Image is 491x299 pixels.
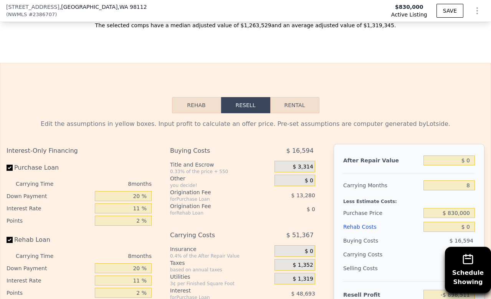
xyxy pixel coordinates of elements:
input: Rehab Loan [7,237,13,243]
span: Active Listing [391,11,427,18]
span: NWMLS [8,11,27,18]
div: Interest [170,287,255,294]
div: Buying Costs [343,234,420,248]
div: Origination Fee [170,188,255,196]
div: Other [170,175,271,182]
span: $ 51,367 [286,228,314,242]
div: you decide! [170,182,271,188]
span: $ 16,594 [286,144,314,158]
div: Utilities [170,273,271,281]
label: Rehab Loan [7,233,92,247]
div: 8 months [69,178,152,190]
span: $ 16,594 [450,238,473,244]
div: for Rehab Loan [170,210,255,216]
span: , WA 98112 [117,4,147,10]
button: Resell [221,97,270,113]
div: Interest-Only Financing [7,144,152,158]
span: $ 1,352 [293,262,313,269]
div: Buying Costs [170,144,255,158]
div: Carrying Time [16,178,66,190]
span: # 2386707 [28,11,55,18]
div: Carrying Costs [343,248,391,261]
span: $ 0 [305,248,313,255]
div: Interest Rate [7,274,92,287]
div: Down Payment [7,262,92,274]
div: Less Estimate Costs: [343,192,475,206]
span: $830,000 [395,3,423,11]
div: Carrying Time [16,250,66,262]
div: Title and Escrow [170,161,271,168]
span: [STREET_ADDRESS] [6,3,60,11]
div: Rehab Costs [343,220,420,234]
span: , [GEOGRAPHIC_DATA] [60,3,147,11]
div: Purchase Price [343,206,420,220]
div: Selling Costs [343,261,420,275]
div: 8 months [69,250,152,262]
div: Down Payment [7,190,92,202]
div: Origination Fee [170,202,255,210]
div: for Purchase Loan [170,196,255,202]
span: $ 0 [305,177,313,184]
div: 3¢ per Finished Square Foot [170,281,271,287]
div: Interest Rate [7,202,92,215]
span: $ 0 [307,206,315,212]
div: Taxes [170,259,271,267]
div: Points [7,215,92,227]
span: $ 48,693 [291,291,315,297]
input: Purchase Loan [7,165,13,171]
div: Edit the assumptions in yellow boxes. Input profit to calculate an offer price. Pre-set assumptio... [7,119,484,129]
div: based on annual taxes [170,267,271,273]
span: $ 3,314 [293,164,313,170]
div: Insurance [170,245,271,253]
span: $ 13,280 [291,192,315,198]
span: $ 1,319 [293,276,313,282]
div: 0.4% of the After Repair Value [170,253,271,259]
button: Show Options [470,3,485,18]
div: Carrying Months [343,178,420,192]
div: 0.33% of the price + 550 [170,168,271,175]
button: Rental [270,97,319,113]
div: Carrying Costs [170,228,255,242]
button: Rehab [172,97,221,113]
div: After Repair Value [343,154,420,167]
label: Purchase Loan [7,161,92,175]
button: SAVE [436,4,463,18]
div: Points [7,287,92,299]
button: ScheduleShowing [445,247,491,293]
div: ( ) [6,11,57,18]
